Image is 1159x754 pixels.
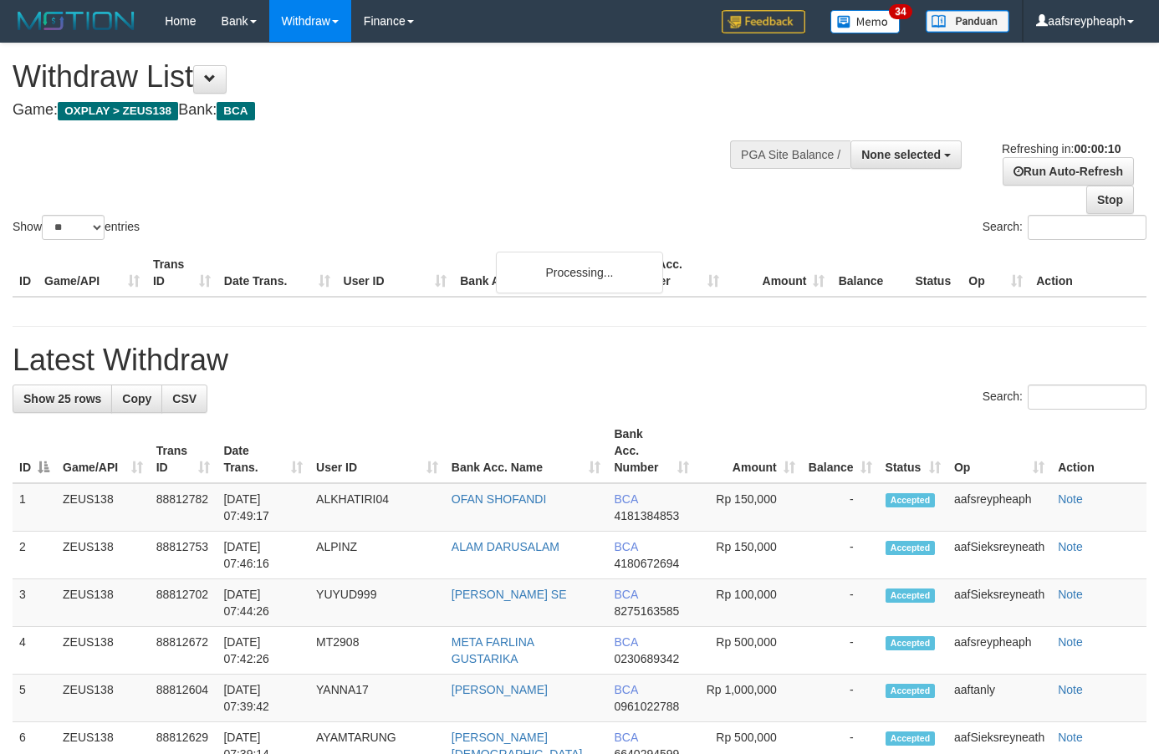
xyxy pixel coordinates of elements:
[696,579,802,627] td: Rp 100,000
[614,492,637,506] span: BCA
[13,579,56,627] td: 3
[13,60,756,94] h1: Withdraw List
[947,627,1051,675] td: aafsreypheaph
[150,675,217,722] td: 88812604
[726,249,832,297] th: Amount
[217,579,309,627] td: [DATE] 07:44:26
[150,579,217,627] td: 88812702
[122,392,151,405] span: Copy
[146,249,217,297] th: Trans ID
[445,419,608,483] th: Bank Acc. Name: activate to sort column ascending
[150,483,217,532] td: 88812782
[620,249,726,297] th: Bank Acc. Number
[56,627,150,675] td: ZEUS138
[696,419,802,483] th: Amount: activate to sort column ascending
[309,483,445,532] td: ALKHATIRI04
[309,675,445,722] td: YANNA17
[56,532,150,579] td: ZEUS138
[926,10,1009,33] img: panduan.png
[947,579,1051,627] td: aafSieksreyneath
[850,140,962,169] button: None selected
[802,532,879,579] td: -
[217,532,309,579] td: [DATE] 07:46:16
[983,385,1146,410] label: Search:
[337,249,454,297] th: User ID
[56,675,150,722] td: ZEUS138
[614,540,637,553] span: BCA
[886,493,936,507] span: Accepted
[983,215,1146,240] label: Search:
[23,392,101,405] span: Show 25 rows
[1086,186,1134,214] a: Stop
[730,140,850,169] div: PGA Site Balance /
[1029,249,1146,297] th: Action
[150,627,217,675] td: 88812672
[1003,157,1134,186] a: Run Auto-Refresh
[309,627,445,675] td: MT2908
[309,579,445,627] td: YUYUD999
[614,652,679,665] span: Copy 0230689342 to clipboard
[1028,385,1146,410] input: Search:
[13,419,56,483] th: ID: activate to sort column descending
[1002,142,1121,155] span: Refreshing in:
[452,588,567,601] a: [PERSON_NAME] SE
[56,483,150,532] td: ZEUS138
[802,675,879,722] td: -
[947,483,1051,532] td: aafsreypheaph
[452,683,548,696] a: [PERSON_NAME]
[879,419,947,483] th: Status: activate to sort column ascending
[1058,540,1083,553] a: Note
[607,419,695,483] th: Bank Acc. Number: activate to sort column ascending
[309,419,445,483] th: User ID: activate to sort column ascending
[614,588,637,601] span: BCA
[802,579,879,627] td: -
[962,249,1029,297] th: Op
[1051,419,1146,483] th: Action
[13,249,38,297] th: ID
[886,541,936,555] span: Accepted
[452,540,559,553] a: ALAM DARUSALAM
[452,492,547,506] a: OFAN SHOFANDI
[1058,635,1083,649] a: Note
[722,10,805,33] img: Feedback.jpg
[217,102,254,120] span: BCA
[56,579,150,627] td: ZEUS138
[886,588,936,603] span: Accepted
[831,249,908,297] th: Balance
[13,102,756,119] h4: Game: Bank:
[13,344,1146,377] h1: Latest Withdraw
[13,483,56,532] td: 1
[614,509,679,522] span: Copy 4181384853 to clipboard
[614,700,679,713] span: Copy 0961022788 to clipboard
[161,385,207,413] a: CSV
[150,532,217,579] td: 88812753
[614,635,637,649] span: BCA
[217,627,309,675] td: [DATE] 07:42:26
[13,675,56,722] td: 5
[38,249,146,297] th: Game/API
[217,675,309,722] td: [DATE] 07:39:42
[614,557,679,570] span: Copy 4180672694 to clipboard
[830,10,901,33] img: Button%20Memo.svg
[861,148,941,161] span: None selected
[13,385,112,413] a: Show 25 rows
[1074,142,1121,155] strong: 00:00:10
[947,532,1051,579] td: aafSieksreyneath
[1058,731,1083,744] a: Note
[13,215,140,240] label: Show entries
[309,532,445,579] td: ALPINZ
[172,392,197,405] span: CSV
[1028,215,1146,240] input: Search:
[217,249,337,297] th: Date Trans.
[886,731,936,746] span: Accepted
[696,675,802,722] td: Rp 1,000,000
[802,419,879,483] th: Balance: activate to sort column ascending
[13,532,56,579] td: 2
[696,532,802,579] td: Rp 150,000
[217,419,309,483] th: Date Trans.: activate to sort column ascending
[111,385,162,413] a: Copy
[614,604,679,618] span: Copy 8275163585 to clipboard
[696,627,802,675] td: Rp 500,000
[802,627,879,675] td: -
[886,684,936,698] span: Accepted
